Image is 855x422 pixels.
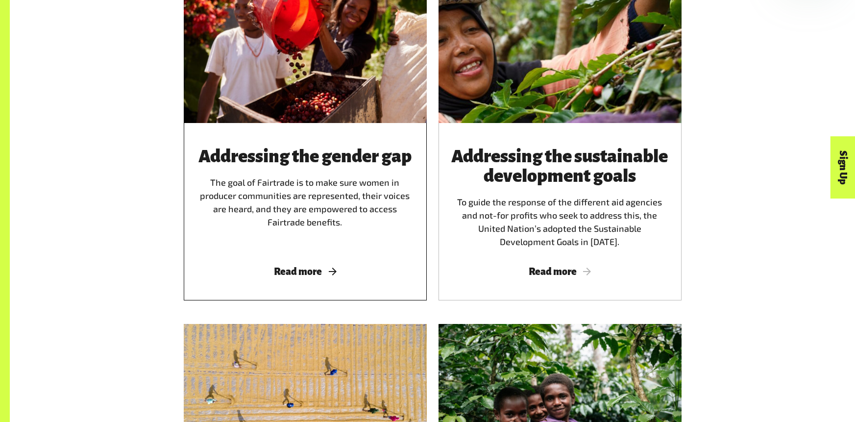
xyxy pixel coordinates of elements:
[195,266,415,277] span: Read more
[450,266,670,277] span: Read more
[450,147,670,186] h3: Addressing the sustainable development goals
[195,147,415,166] h3: Addressing the gender gap
[195,147,415,248] div: The goal of Fairtrade is to make sure women in producer communities are represented, their voices...
[450,147,670,248] div: To guide the response of the different aid agencies and not-for profits who seek to address this,...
